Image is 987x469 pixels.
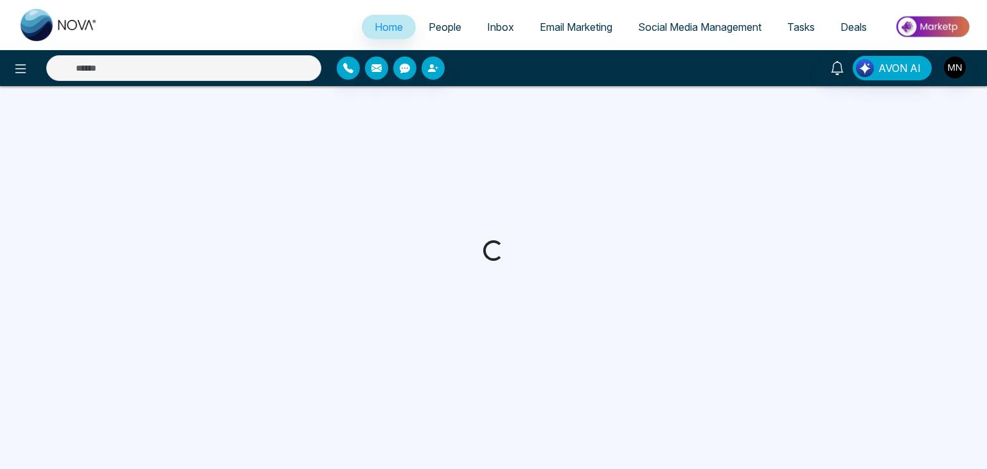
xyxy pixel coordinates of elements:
span: Deals [840,21,867,33]
a: Email Marketing [527,15,625,39]
a: Home [362,15,416,39]
a: People [416,15,474,39]
span: Inbox [487,21,514,33]
img: User Avatar [944,57,966,78]
span: AVON AI [878,60,921,76]
span: Social Media Management [638,21,761,33]
img: Lead Flow [856,59,874,77]
span: Tasks [787,21,815,33]
a: Social Media Management [625,15,774,39]
img: Nova CRM Logo [21,9,98,41]
img: Market-place.gif [886,12,979,41]
span: Home [375,21,403,33]
a: Tasks [774,15,828,39]
span: People [429,21,461,33]
a: Inbox [474,15,527,39]
span: Email Marketing [540,21,612,33]
button: AVON AI [853,56,932,80]
a: Deals [828,15,880,39]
